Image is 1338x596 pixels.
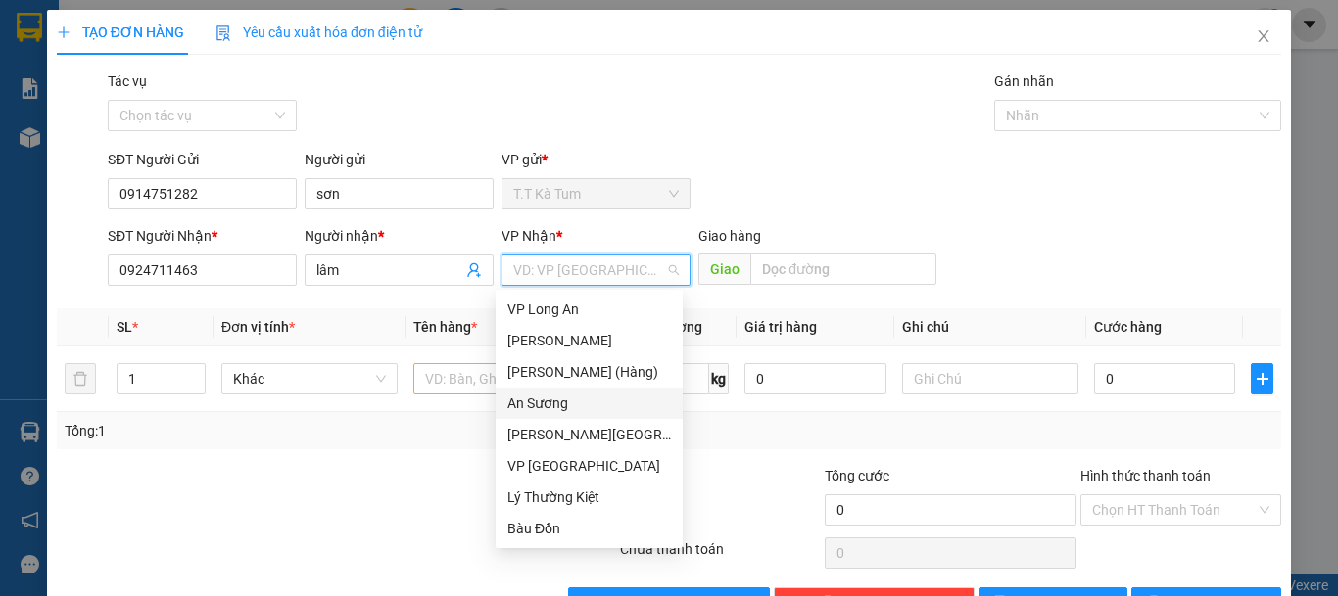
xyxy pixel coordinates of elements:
[513,179,679,208] span: T.T Kà Tum
[698,253,750,285] span: Giao
[17,64,173,91] div: 0868777296
[108,225,297,247] div: SĐT Người Nhận
[507,424,671,445] div: [PERSON_NAME][GEOGRAPHIC_DATA]
[15,103,176,126] div: 30.000
[413,319,477,335] span: Tên hàng
[496,325,683,356] div: Mỹ Hương
[117,319,132,335] span: SL
[305,149,494,170] div: Người gửi
[1094,319,1162,335] span: Cước hàng
[108,73,147,89] label: Tác vụ
[994,73,1054,89] label: Gán nhãn
[744,363,885,394] input: 0
[215,25,231,41] img: icon
[57,25,71,39] span: plus
[894,308,1086,346] th: Ghi chú
[698,228,761,244] span: Giao hàng
[466,262,482,278] span: user-add
[17,40,173,64] div: VIỆT NHA
[496,481,683,513] div: Lý Thường Kiệt
[709,363,729,394] span: kg
[496,388,683,419] div: An Sương
[17,138,345,162] div: Tên hàng: 1 BỌC ( : 1 )
[65,363,96,394] button: delete
[744,319,817,335] span: Giá trị hàng
[750,253,936,285] input: Dọc đường
[496,450,683,481] div: VP Tân Bình
[413,363,590,394] input: VD: Bàn, Ghế
[507,392,671,414] div: An Sương
[502,149,691,170] div: VP gửi
[502,228,556,244] span: VP Nhận
[17,17,173,40] div: T.T Kà Tum
[15,105,45,125] span: CR :
[1251,363,1273,394] button: plus
[825,468,889,483] span: Tổng cước
[108,149,297,170] div: SĐT Người Gửi
[507,518,671,539] div: Bàu Đồn
[305,225,494,247] div: Người nhận
[187,64,345,91] div: 0972155979
[194,136,220,163] span: SL
[187,17,345,40] div: An Sương
[1236,10,1291,65] button: Close
[187,40,345,64] div: THANH LAD
[65,420,518,441] div: Tổng: 1
[221,319,295,335] span: Đơn vị tính
[17,19,47,39] span: Gửi:
[496,294,683,325] div: VP Long An
[233,364,386,393] span: Khác
[507,330,671,351] div: [PERSON_NAME]
[507,455,671,477] div: VP [GEOGRAPHIC_DATA]
[57,24,184,40] span: TẠO ĐƠN HÀNG
[496,419,683,450] div: Dương Minh Châu
[215,24,422,40] span: Yêu cầu xuất hóa đơn điện tử
[902,363,1078,394] input: Ghi Chú
[507,486,671,508] div: Lý Thường Kiệt
[507,361,671,383] div: [PERSON_NAME] (Hàng)
[1256,28,1271,44] span: close
[496,513,683,544] div: Bàu Đồn
[1080,468,1211,483] label: Hình thức thanh toán
[187,19,234,39] span: Nhận:
[496,356,683,388] div: Mỹ Hương (Hàng)
[618,538,823,573] div: Chưa thanh toán
[1252,371,1272,387] span: plus
[507,298,671,320] div: VP Long An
